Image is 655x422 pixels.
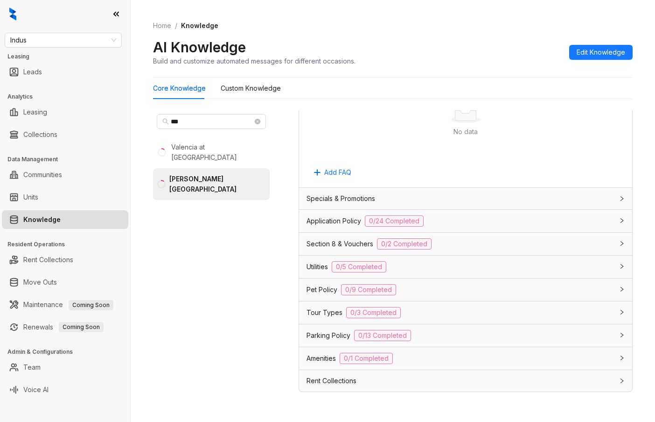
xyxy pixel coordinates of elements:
[307,239,373,249] span: Section 8 & Vouchers
[341,284,396,295] span: 0/9 Completed
[221,83,281,93] div: Custom Knowledge
[23,273,57,292] a: Move Outs
[318,127,613,137] div: No data
[23,210,61,229] a: Knowledge
[619,218,625,223] span: collapsed
[299,210,632,232] div: Application Policy0/24 Completed
[619,286,625,292] span: collapsed
[307,193,375,204] span: Specials & Promotions
[2,318,128,336] li: Renewals
[169,174,266,194] div: [PERSON_NAME][GEOGRAPHIC_DATA]
[307,330,350,341] span: Parking Policy
[171,142,266,163] div: Valencia at [GEOGRAPHIC_DATA]
[153,38,246,56] h2: AI Knowledge
[307,216,361,226] span: Application Policy
[619,332,625,338] span: collapsed
[299,233,632,255] div: Section 8 & Vouchers0/2 Completed
[299,370,632,392] div: Rent Collections
[324,167,351,178] span: Add FAQ
[181,21,218,29] span: Knowledge
[7,348,130,356] h3: Admin & Configurations
[2,210,128,229] li: Knowledge
[2,358,128,377] li: Team
[299,279,632,301] div: Pet Policy0/9 Completed
[23,165,62,184] a: Communities
[340,353,393,364] span: 0/1 Completed
[619,355,625,361] span: collapsed
[10,33,116,47] span: Indus
[299,256,632,278] div: Utilities0/5 Completed
[7,155,130,164] h3: Data Management
[299,347,632,370] div: Amenities0/1 Completed
[2,103,128,122] li: Leasing
[2,295,128,314] li: Maintenance
[307,376,356,386] span: Rent Collections
[153,83,206,93] div: Core Knowledge
[2,125,128,144] li: Collections
[7,240,130,249] h3: Resident Operations
[23,250,73,269] a: Rent Collections
[2,63,128,81] li: Leads
[619,264,625,269] span: collapsed
[365,215,424,227] span: 0/24 Completed
[23,380,49,399] a: Voice AI
[255,119,260,124] span: close-circle
[307,165,359,180] button: Add FAQ
[23,103,47,122] a: Leasing
[2,273,128,292] li: Move Outs
[175,21,177,31] li: /
[619,196,625,201] span: collapsed
[299,188,632,209] div: Specials & Promotions
[569,45,633,60] button: Edit Knowledge
[619,378,625,384] span: collapsed
[354,330,411,341] span: 0/13 Completed
[7,52,130,61] h3: Leasing
[23,188,38,207] a: Units
[307,353,336,364] span: Amenities
[346,307,401,318] span: 0/3 Completed
[577,47,625,57] span: Edit Knowledge
[307,308,342,318] span: Tour Types
[2,250,128,269] li: Rent Collections
[59,322,104,332] span: Coming Soon
[2,165,128,184] li: Communities
[23,63,42,81] a: Leads
[377,238,432,250] span: 0/2 Completed
[299,301,632,324] div: Tour Types0/3 Completed
[2,188,128,207] li: Units
[619,309,625,315] span: collapsed
[7,93,130,101] h3: Analytics
[23,358,41,377] a: Team
[69,300,113,310] span: Coming Soon
[23,125,57,144] a: Collections
[307,262,328,272] span: Utilities
[23,318,104,336] a: RenewalsComing Soon
[9,7,16,21] img: logo
[307,285,337,295] span: Pet Policy
[153,56,355,66] div: Build and customize automated messages for different occasions.
[162,118,169,125] span: search
[151,21,173,31] a: Home
[619,241,625,246] span: collapsed
[299,324,632,347] div: Parking Policy0/13 Completed
[2,380,128,399] li: Voice AI
[332,261,386,272] span: 0/5 Completed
